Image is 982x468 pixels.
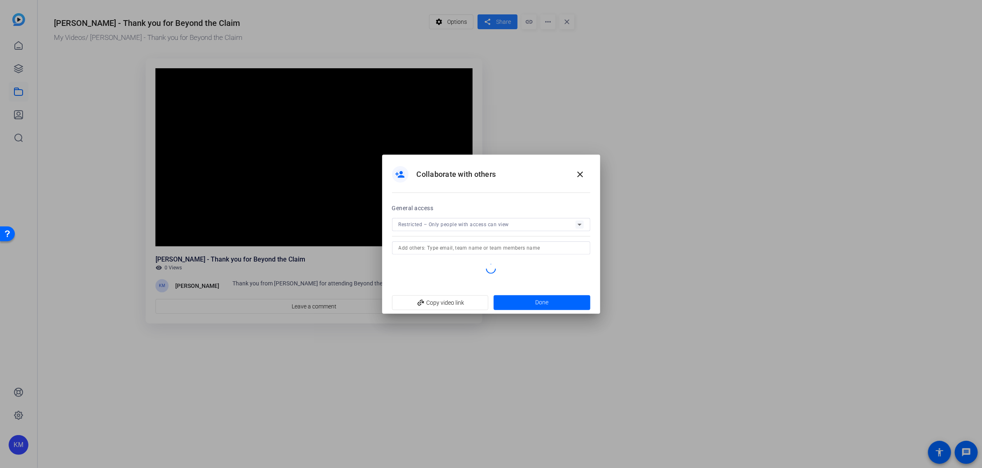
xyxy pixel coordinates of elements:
[395,169,405,179] mat-icon: person_add
[399,295,482,310] span: Copy video link
[417,169,496,179] h1: Collaborate with others
[392,295,489,310] button: Copy video link
[494,295,590,310] button: Done
[392,203,434,213] h2: General access
[576,169,585,179] mat-icon: close
[399,243,584,253] input: Add others: Type email, team name or team members name
[399,222,509,227] span: Restricted – Only people with access can view
[414,296,428,310] mat-icon: add_link
[535,298,548,307] span: Done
